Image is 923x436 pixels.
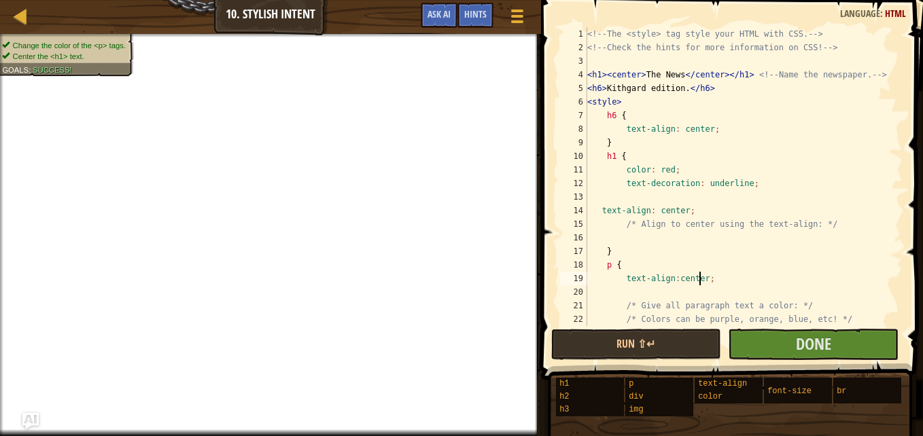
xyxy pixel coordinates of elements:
div: 15 [560,217,587,231]
div: 3 [560,54,587,68]
span: HTML [885,7,906,20]
div: 19 [560,272,587,285]
span: Center the <h1> text. [13,52,84,60]
li: Center the <h1> text. [2,51,125,62]
span: Done [796,333,831,355]
div: 4 [560,68,587,81]
div: 1 [560,27,587,41]
span: Goals [2,65,29,74]
span: br [837,386,846,396]
div: 6 [560,95,587,109]
div: 5 [560,81,587,95]
div: 21 [560,299,587,312]
span: Language [840,7,880,20]
div: 7 [560,109,587,122]
span: Hints [464,7,487,20]
div: 20 [560,285,587,299]
button: Show game menu [500,3,534,35]
span: : [880,7,885,20]
div: 10 [560,149,587,163]
div: 13 [560,190,587,204]
span: h2 [559,392,569,401]
span: Success! [33,65,71,74]
div: 12 [560,177,587,190]
span: color [698,392,722,401]
span: font-size [767,386,812,396]
span: p [629,379,633,388]
span: Change the color of the <p> tags. [13,41,126,50]
div: 14 [560,204,587,217]
span: h1 [559,379,569,388]
span: h3 [559,405,569,414]
button: Ask AI [22,413,39,429]
span: img [629,405,644,414]
div: 9 [560,136,587,149]
div: 23 [560,326,587,340]
div: 8 [560,122,587,136]
span: div [629,392,644,401]
div: 18 [560,258,587,272]
button: Ask AI [421,3,457,28]
li: Change the color of the <p> tags. [2,40,125,51]
div: 17 [560,244,587,258]
span: text-align [698,379,747,388]
span: Ask AI [428,7,451,20]
div: 16 [560,231,587,244]
div: 2 [560,41,587,54]
button: Done [728,329,899,360]
div: 11 [560,163,587,177]
span: : [29,65,33,74]
div: 22 [560,312,587,326]
button: Run ⇧↵ [551,329,722,360]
